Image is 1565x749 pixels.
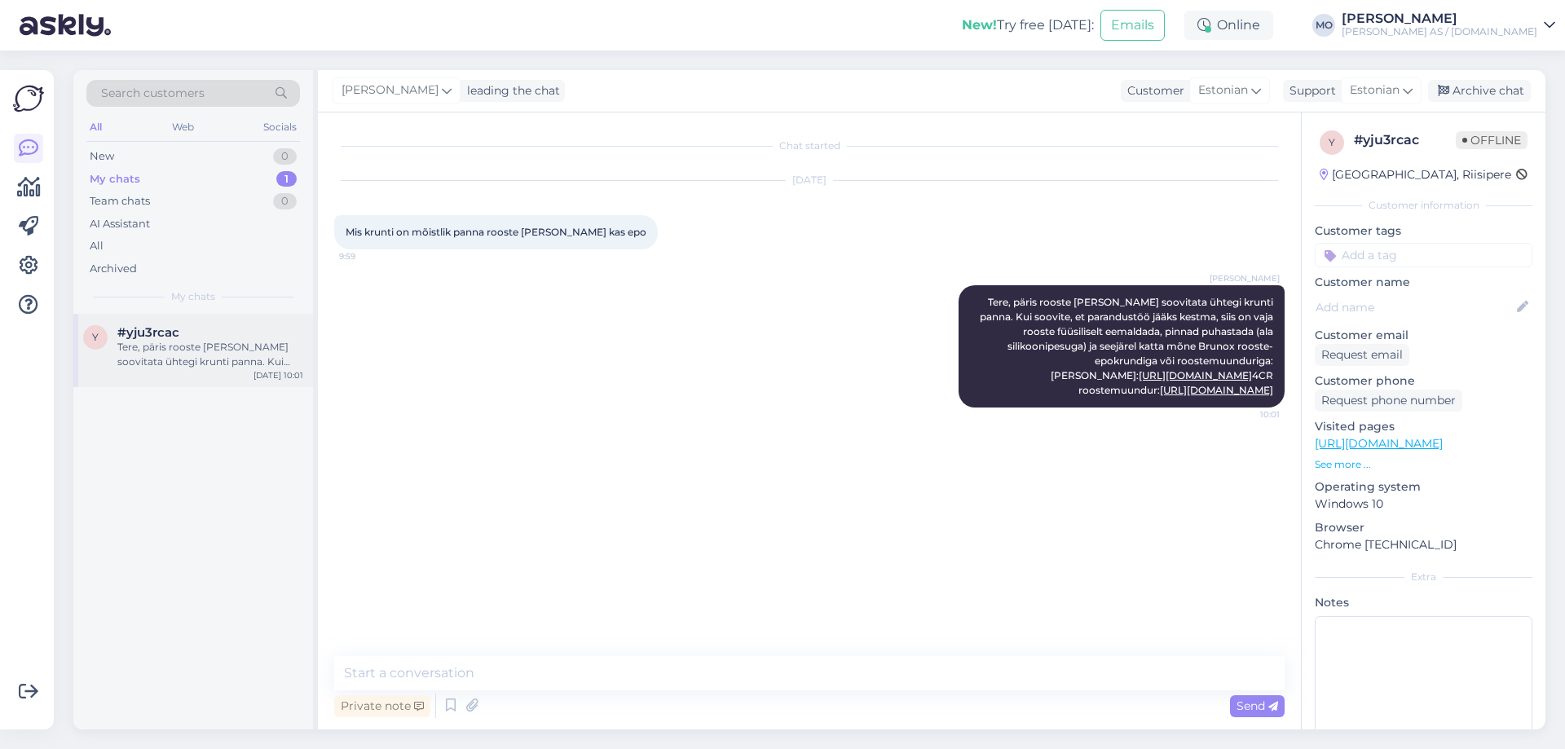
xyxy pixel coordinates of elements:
span: y [92,331,99,343]
span: Search customers [101,85,205,102]
a: [URL][DOMAIN_NAME] [1160,384,1273,396]
span: Mis krunti on mõistlik panna rooste [PERSON_NAME] kas epo [346,226,646,238]
p: Customer name [1315,274,1532,291]
div: 0 [273,193,297,209]
div: Socials [260,117,300,138]
div: Request phone number [1315,390,1462,412]
span: 10:01 [1219,408,1280,421]
div: New [90,148,114,165]
span: #yju3rcac [117,325,179,340]
div: [PERSON_NAME] [1342,12,1537,25]
div: # yju3rcac [1354,130,1456,150]
div: Chat started [334,139,1285,153]
div: [DATE] [334,173,1285,187]
p: Visited pages [1315,418,1532,435]
a: [PERSON_NAME][PERSON_NAME] AS / [DOMAIN_NAME] [1342,12,1555,38]
p: Operating system [1315,478,1532,496]
div: All [90,238,104,254]
div: [GEOGRAPHIC_DATA], Riisipere [1320,166,1511,183]
div: Private note [334,695,430,717]
div: [DATE] 10:01 [253,369,303,381]
a: [URL][DOMAIN_NAME] [1139,369,1252,381]
div: Extra [1315,570,1532,584]
div: Try free [DATE]: [962,15,1094,35]
img: Askly Logo [13,83,44,114]
p: Browser [1315,519,1532,536]
div: My chats [90,171,140,187]
b: New! [962,17,997,33]
div: [PERSON_NAME] AS / [DOMAIN_NAME] [1342,25,1537,38]
div: Customer [1121,82,1184,99]
div: Team chats [90,193,150,209]
input: Add name [1316,298,1514,316]
div: 1 [276,171,297,187]
button: Emails [1100,10,1165,41]
input: Add a tag [1315,243,1532,267]
div: Archived [90,261,137,277]
span: Estonian [1198,82,1248,99]
span: Tere, päris rooste [PERSON_NAME] soovitata ühtegi krunti panna. Kui soovite, et parandustöö jääks... [980,296,1276,396]
p: Customer email [1315,327,1532,344]
div: 0 [273,148,297,165]
div: All [86,117,105,138]
span: y [1329,136,1335,148]
p: Windows 10 [1315,496,1532,513]
div: Customer information [1315,198,1532,213]
span: My chats [171,289,215,304]
div: Online [1184,11,1273,40]
a: [URL][DOMAIN_NAME] [1315,436,1443,451]
span: 9:59 [339,250,400,262]
span: Offline [1456,131,1528,149]
p: Customer tags [1315,222,1532,240]
div: MO [1312,14,1335,37]
div: Web [169,117,197,138]
p: Notes [1315,594,1532,611]
div: AI Assistant [90,216,150,232]
span: Estonian [1350,82,1400,99]
div: Support [1283,82,1336,99]
div: Tere, päris rooste [PERSON_NAME] soovitata ühtegi krunti panna. Kui soovite, et parandustöö jääks... [117,340,303,369]
p: Chrome [TECHNICAL_ID] [1315,536,1532,553]
span: [PERSON_NAME] [342,82,439,99]
div: Archive chat [1428,80,1531,102]
p: See more ... [1315,457,1532,472]
div: leading the chat [461,82,560,99]
p: Customer phone [1315,372,1532,390]
span: Send [1237,698,1278,713]
span: [PERSON_NAME] [1210,272,1280,284]
div: Request email [1315,344,1409,366]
